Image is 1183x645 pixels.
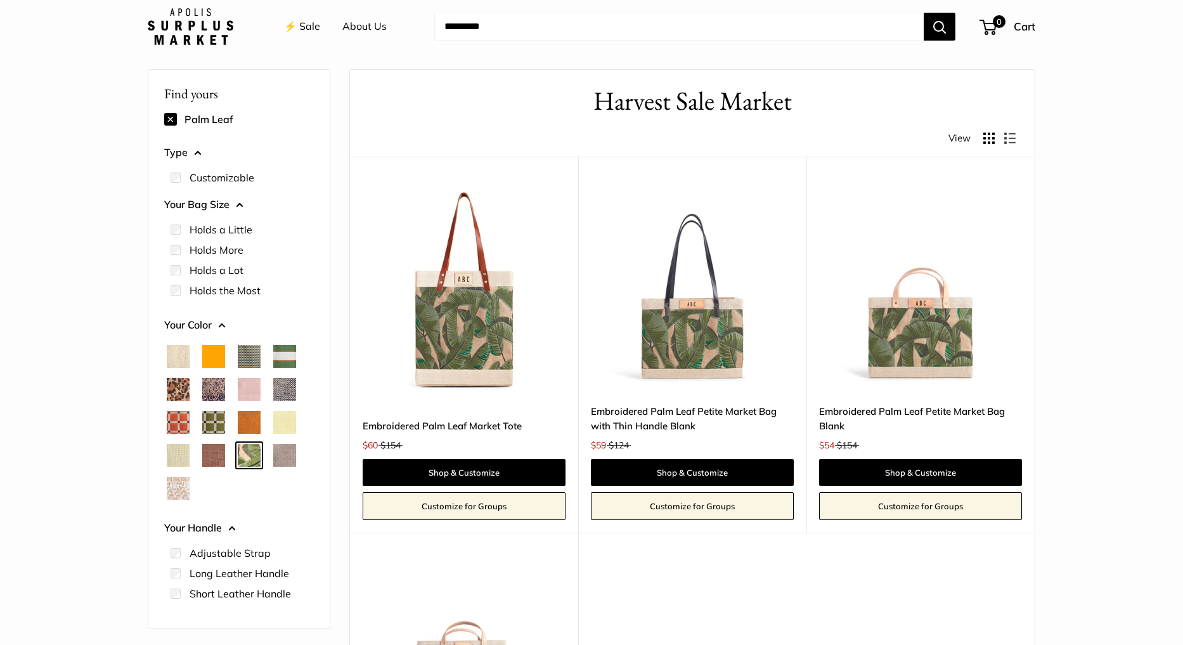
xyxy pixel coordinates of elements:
[819,188,1022,391] a: description_Each bag takes 8-hours to handcraft thanks to our artisan cooperative.Embroidered Pal...
[273,378,296,401] button: Chambray
[202,411,225,434] button: Chenille Window Sage
[284,17,320,36] a: ⚡️ Sale
[591,440,606,451] span: $59
[164,519,314,538] button: Your Handle
[948,129,971,147] span: View
[190,242,243,257] label: Holds More
[190,566,289,581] label: Long Leather Handle
[342,17,387,36] a: About Us
[981,16,1035,37] a: 0 Cart
[190,222,252,237] label: Holds a Little
[190,263,243,278] label: Holds a Lot
[1014,20,1035,33] span: Cart
[190,170,254,185] label: Customizable
[363,492,566,520] a: Customize for Groups
[363,188,566,391] img: Embroidered Palm Leaf Market Tote
[609,440,629,451] span: $124
[363,188,566,391] a: Embroidered Palm Leaf Market Totedescription_A multi-layered motif with eight varying thread colors.
[167,378,190,401] button: Cheetah
[164,109,314,129] div: Palm Leaf
[238,444,261,467] button: Palm Leaf
[837,440,857,451] span: $154
[238,345,261,368] button: Green Gingham
[363,440,378,451] span: $60
[591,188,794,391] a: description_Each bag takes 8-hours to handcraft thanks to our artisan cooperative.description_A m...
[819,188,1022,391] img: description_Each bag takes 8-hours to handcraft thanks to our artisan cooperative.
[190,545,271,561] label: Adjustable Strap
[164,195,314,214] button: Your Bag Size
[273,444,296,467] button: Taupe
[591,492,794,520] a: Customize for Groups
[993,15,1005,28] span: 0
[167,345,190,368] button: Natural
[190,283,261,298] label: Holds the Most
[238,378,261,401] button: Blush
[1004,133,1016,144] button: Display products as list
[819,404,1022,434] a: Embroidered Palm Leaf Petite Market Bag Blank
[148,8,233,45] img: Apolis: Surplus Market
[202,378,225,401] button: Blue Porcelain
[164,316,314,335] button: Your Color
[983,133,995,144] button: Display products as grid
[434,13,924,41] input: Search...
[190,586,291,601] label: Short Leather Handle
[363,419,566,433] a: Embroidered Palm Leaf Market Tote
[238,411,261,434] button: Cognac
[273,411,296,434] button: Daisy
[591,188,794,391] img: description_Each bag takes 8-hours to handcraft thanks to our artisan cooperative.
[819,492,1022,520] a: Customize for Groups
[167,477,190,500] button: White Porcelain
[924,13,955,41] button: Search
[591,459,794,486] a: Shop & Customize
[273,345,296,368] button: Court Green
[363,459,566,486] a: Shop & Customize
[167,444,190,467] button: Mint Sorbet
[819,440,834,451] span: $54
[819,459,1022,486] a: Shop & Customize
[380,440,401,451] span: $154
[369,82,1016,120] h1: Harvest Sale Market
[164,81,314,106] p: Find yours
[202,345,225,368] button: Orange
[591,404,794,434] a: Embroidered Palm Leaf Petite Market Bag with Thin Handle Blank
[164,143,314,162] button: Type
[202,444,225,467] button: Mustang
[167,411,190,434] button: Chenille Window Brick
